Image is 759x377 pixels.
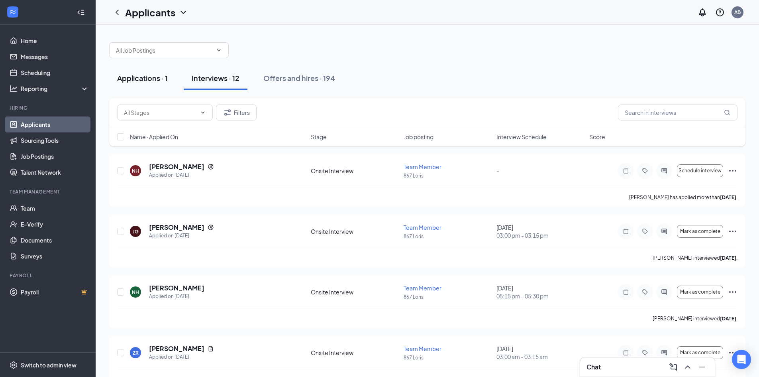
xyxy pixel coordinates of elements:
[728,227,737,236] svg: Ellipses
[21,164,89,180] a: Talent Network
[659,289,669,295] svg: ActiveChat
[659,349,669,356] svg: ActiveChat
[659,168,669,174] svg: ActiveChat
[263,73,335,83] div: Offers and hires · 194
[724,109,730,116] svg: MagnifyingGlass
[720,194,736,200] b: [DATE]
[311,288,399,296] div: Onsite Interview
[496,133,547,141] span: Interview Schedule
[618,105,737,120] input: Search in interviews
[653,315,737,322] p: [PERSON_NAME] interviewed .
[132,289,139,296] div: NH
[589,133,605,141] span: Score
[178,8,188,17] svg: ChevronDown
[21,361,76,369] div: Switch to admin view
[112,8,122,17] svg: ChevronLeft
[10,105,87,111] div: Hiring
[116,46,212,55] input: All Job Postings
[629,194,737,201] p: [PERSON_NAME] has applied more than .
[21,200,89,216] a: Team
[679,168,722,174] span: Schedule interview
[9,8,17,16] svg: WorkstreamLogo
[208,164,214,170] svg: Reapply
[680,350,720,355] span: Mark as complete
[208,224,214,231] svg: Reapply
[728,287,737,297] svg: Ellipses
[496,284,584,300] div: [DATE]
[311,349,399,357] div: Onsite Interview
[404,172,492,179] p: 867 Loris
[10,361,18,369] svg: Settings
[311,167,399,175] div: Onsite Interview
[404,163,441,170] span: Team Member
[21,85,89,93] div: Reporting
[124,108,196,117] input: All Stages
[21,33,89,49] a: Home
[311,227,399,235] div: Onsite Interview
[149,344,204,353] h5: [PERSON_NAME]
[149,223,204,232] h5: [PERSON_NAME]
[404,345,441,352] span: Team Member
[496,345,584,361] div: [DATE]
[496,292,584,300] span: 05:15 pm - 05:30 pm
[734,9,741,16] div: AB
[680,289,720,295] span: Mark as complete
[149,284,204,292] h5: [PERSON_NAME]
[21,132,89,148] a: Sourcing Tools
[586,363,601,371] h3: Chat
[21,216,89,232] a: E-Verify
[130,133,178,141] span: Name · Applied On
[496,223,584,239] div: [DATE]
[200,109,206,116] svg: ChevronDown
[732,350,751,369] div: Open Intercom Messenger
[404,354,492,361] p: 867 Loris
[216,105,257,120] button: Filter Filters
[21,65,89,81] a: Scheduling
[720,316,736,322] b: [DATE]
[21,116,89,132] a: Applicants
[21,49,89,65] a: Messages
[728,166,737,176] svg: Ellipses
[311,133,327,141] span: Stage
[621,168,631,174] svg: Note
[10,272,87,279] div: Payroll
[133,228,139,235] div: JG
[640,168,650,174] svg: Tag
[21,248,89,264] a: Surveys
[496,167,499,174] span: -
[677,346,723,359] button: Mark as complete
[715,8,725,17] svg: QuestionInfo
[77,8,85,16] svg: Collapse
[669,362,678,372] svg: ComposeMessage
[21,148,89,164] a: Job Postings
[696,361,708,373] button: Minimize
[677,286,723,298] button: Mark as complete
[208,345,214,352] svg: Document
[216,47,222,53] svg: ChevronDown
[223,108,232,117] svg: Filter
[621,349,631,356] svg: Note
[677,225,723,238] button: Mark as complete
[21,284,89,300] a: PayrollCrown
[680,229,720,234] span: Mark as complete
[677,164,723,177] button: Schedule interview
[149,232,214,240] div: Applied on [DATE]
[720,255,736,261] b: [DATE]
[149,292,204,300] div: Applied on [DATE]
[404,224,441,231] span: Team Member
[653,255,737,261] p: [PERSON_NAME] interviewed .
[640,228,650,235] svg: Tag
[681,361,694,373] button: ChevronUp
[404,284,441,292] span: Team Member
[21,232,89,248] a: Documents
[149,171,214,179] div: Applied on [DATE]
[149,353,214,361] div: Applied on [DATE]
[125,6,175,19] h1: Applicants
[404,133,433,141] span: Job posting
[496,231,584,239] span: 03:00 pm - 03:15 pm
[698,8,707,17] svg: Notifications
[10,188,87,195] div: Team Management
[404,233,492,240] p: 867 Loris
[697,362,707,372] svg: Minimize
